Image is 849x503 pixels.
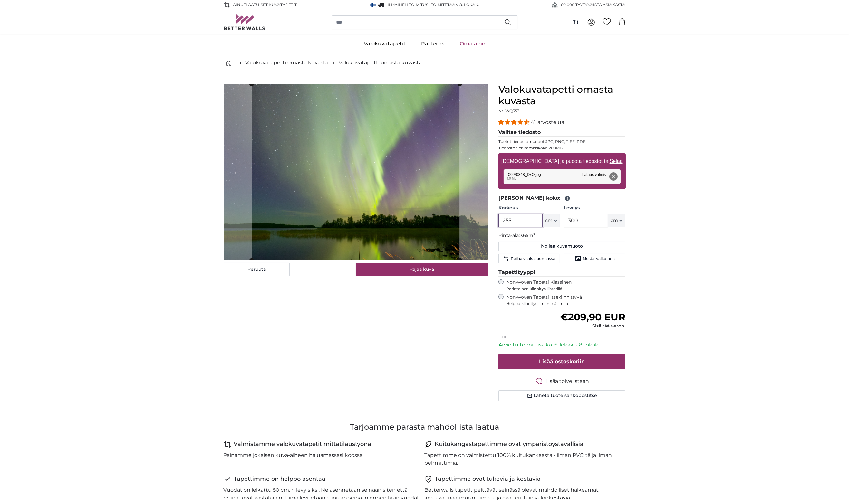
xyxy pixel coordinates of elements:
[498,341,626,349] p: Arvioitu toimitusaika: 6. lokak. - 8. lokak.
[498,254,560,263] button: Peilaa vaakasuunnassa
[531,119,564,125] span: 41 arvostelua
[506,279,626,291] label: Non-woven Tapetti Klassinen
[370,3,376,7] img: Suomi
[609,158,622,164] u: Selaa
[435,475,541,484] h4: Tapettimme ovat tukevia ja kestäviä
[545,217,553,224] span: cm
[356,35,413,52] a: Valokuvatapetit
[539,358,585,365] span: Lisää ostoskoriin
[339,59,422,67] a: Valokuvatapetti omasta kuvasta
[234,440,371,449] h4: Valmistamme valokuvatapetit mittatilaustyönä
[506,301,626,306] span: Helppo kiinnitys ilman lisäliimaa
[498,109,519,113] span: Nr. WQ553
[498,242,626,251] button: Nollaa kuvamuoto
[560,323,625,329] div: Sisältää veron.
[224,422,626,432] h3: Tarjoamme parasta mahdollista laatua
[498,119,531,125] span: 4.39 stars
[498,139,626,144] p: Tuetut tiedostomuodot JPG, PNG, TIFF, PDF.
[413,35,452,52] a: Patterns
[498,390,626,401] button: Lähetä tuote sähköpostitse
[431,2,479,7] span: Toimitetaan 8. lokak.
[506,286,626,291] span: Perinteinen kiinnitys liisterillä
[224,451,363,459] p: Painamme jokaisen kuva-aiheen haluamassasi koossa
[234,475,326,484] h4: Tapettimme on helppo asentaa
[545,377,589,385] span: Lisää toivelistaan
[543,214,560,227] button: cm
[511,256,555,261] span: Peilaa vaakasuunnassa
[498,194,626,202] legend: [PERSON_NAME] koko:
[224,52,626,73] nav: breadcrumbs
[425,451,621,467] p: Tapettimme on valmistettu 100% kuitukankaasta - ilman PVC: tä ja ilman pehmittimiä.
[564,254,625,263] button: Musta-valkoinen
[560,311,625,323] span: €209,90 EUR
[429,2,479,7] span: -
[611,217,618,224] span: cm
[224,14,265,30] img: Betterwalls
[498,84,626,107] h1: Valokuvatapetti omasta kuvasta
[233,2,297,8] span: AINUTLAATUISET Kuvatapetit
[498,269,626,277] legend: Tapettityyppi
[567,16,584,28] button: (fi)
[498,146,626,151] p: Tiedoston enimmäiskoko 200MB.
[356,263,488,276] button: Rajaa kuva
[520,233,535,238] span: 7.65m²
[498,335,626,340] p: DHL
[498,377,626,385] button: Lisää toivelistaan
[498,233,626,239] p: Pinta-ala:
[564,205,625,211] label: Leveys
[506,294,626,306] label: Non-woven Tapetti Itsekiinnittyvä
[561,2,626,8] span: 60 000 TYYTYVÄISTÄ ASIAKASTA
[224,263,290,276] button: Peruuta
[499,155,625,168] label: [DEMOGRAPHIC_DATA] ja pudota tiedostot tai
[425,486,621,502] p: Betterwalls tapetit peittävät seinässä olevat mahdolliset halkeamat, kestävät naarmuuntumista ja ...
[498,128,626,137] legend: Valitse tiedosto
[388,2,429,7] span: Ilmainen toimitus!
[498,354,626,369] button: Lisää ostoskoriin
[608,214,625,227] button: cm
[498,205,560,211] label: Korkeus
[452,35,493,52] a: Oma aihe
[435,440,584,449] h4: Kuitukangastapettimme ovat ympäristöystävällisiä
[246,59,329,67] a: Valokuvatapetti omasta kuvasta
[583,256,615,261] span: Musta-valkoinen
